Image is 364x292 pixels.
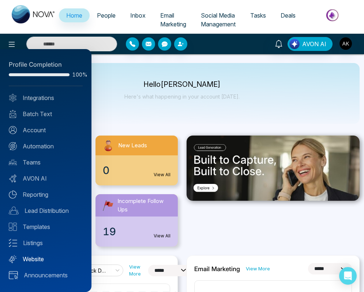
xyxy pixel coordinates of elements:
a: Announcements [9,271,83,280]
img: Listings.svg [9,239,17,247]
a: Website [9,255,83,263]
a: Reporting [9,190,83,199]
img: Templates.svg [9,223,17,231]
a: Lead Distribution [9,206,83,215]
img: announcements.svg [9,271,18,279]
div: Profile Completion [9,60,83,70]
a: Batch Text [9,110,83,118]
img: Account.svg [9,126,17,134]
span: 100% [72,72,83,77]
img: Avon-AI.svg [9,174,17,182]
img: Lead-dist.svg [9,207,19,215]
img: team.svg [9,158,17,166]
img: Automation.svg [9,142,17,150]
a: Integrations [9,93,83,102]
a: Listings [9,239,83,247]
a: Teams [9,158,83,167]
a: Templates [9,222,83,231]
img: Reporting.svg [9,191,17,199]
div: Open Intercom Messenger [339,267,357,285]
img: batch_text_white.png [9,110,17,118]
img: Website.svg [9,255,17,263]
a: Automation [9,142,83,151]
a: Account [9,126,83,134]
a: AVON AI [9,174,83,183]
img: Integrated.svg [9,94,17,102]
